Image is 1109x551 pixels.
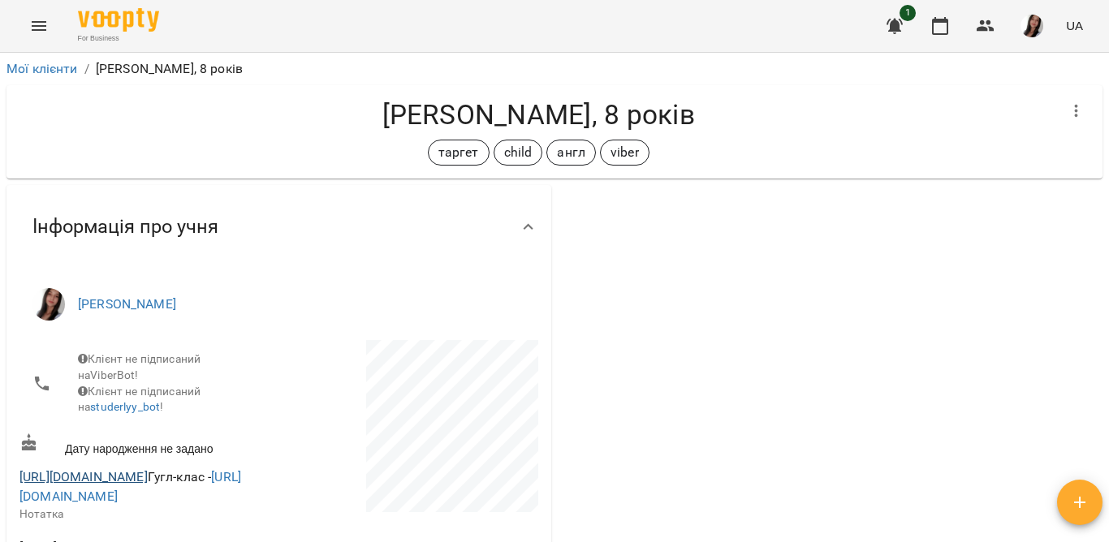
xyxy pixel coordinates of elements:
p: viber [611,143,639,162]
span: Гугл-клас - [19,469,241,504]
span: Клієнт не підписаний на ! [78,385,201,414]
span: Клієнт не підписаний на ViberBot! [78,352,201,381]
img: 1d6f23e5120c7992040491d1b6c3cd92.jpg [1021,15,1043,37]
p: child [504,143,533,162]
li: / [84,59,89,79]
button: Menu [19,6,58,45]
div: viber [600,140,649,166]
h4: [PERSON_NAME], 8 років [19,98,1057,131]
div: англ [546,140,596,166]
a: [PERSON_NAME] [78,296,176,312]
div: Інформація про учня [6,185,551,269]
nav: breadcrumb [6,59,1103,79]
span: Інформація про учня [32,214,218,239]
button: UA [1059,11,1090,41]
div: Дату народження не задано [16,430,279,460]
p: Нотатка [19,506,276,523]
span: For Business [78,33,159,44]
p: таргет [438,143,479,162]
a: [URL][DOMAIN_NAME] [19,469,148,484]
span: 1 [900,5,916,21]
a: studerlyy_bot [90,400,160,413]
img: Рараговська Антоніна Леонівна [32,288,65,321]
a: Мої клієнти [6,61,78,76]
div: child [494,140,543,166]
img: Voopty Logo [78,8,159,32]
span: UA [1066,17,1083,34]
div: таргет [428,140,490,166]
p: англ [557,143,585,162]
p: [PERSON_NAME], 8 років [96,59,243,79]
